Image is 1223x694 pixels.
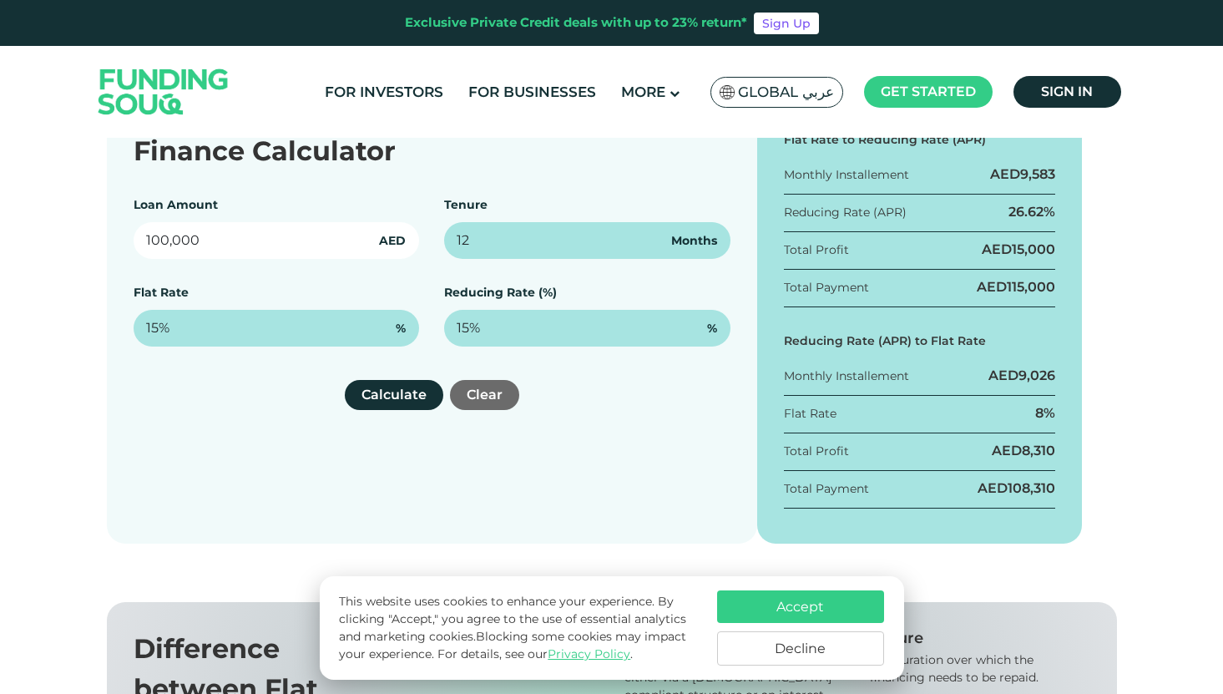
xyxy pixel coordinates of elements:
[717,631,884,666] button: Decline
[720,85,735,99] img: SA Flag
[784,279,869,296] div: Total Payment
[754,13,819,34] a: Sign Up
[707,320,717,337] span: %
[1008,480,1055,496] span: 108,310
[396,320,406,337] span: %
[881,84,976,99] span: Get started
[548,646,630,661] a: Privacy Policy
[671,232,717,250] span: Months
[990,165,1055,184] div: AED
[717,590,884,623] button: Accept
[784,241,849,259] div: Total Profit
[1012,241,1055,257] span: 15,000
[321,79,447,106] a: For Investors
[978,479,1055,498] div: AED
[444,197,488,212] label: Tenure
[621,84,665,100] span: More
[339,593,700,663] p: This website uses cookies to enhance your experience. By clicking "Accept," you agree to the use ...
[1008,203,1055,221] div: 26.62%
[1035,404,1055,423] div: 8%
[134,131,730,171] div: Finance Calculator
[345,380,443,410] button: Calculate
[1022,443,1055,458] span: 8,310
[1013,76,1121,108] a: Sign in
[1018,367,1055,383] span: 9,026
[784,443,849,460] div: Total Profit
[134,197,218,212] label: Loan Amount
[464,79,600,106] a: For Businesses
[977,278,1055,296] div: AED
[82,49,245,134] img: Logo
[437,646,633,661] span: For details, see our .
[784,480,869,498] div: Total Payment
[784,204,907,221] div: Reducing Rate (APR)
[784,166,909,184] div: Monthly Installement
[1020,166,1055,182] span: 9,583
[1007,279,1055,295] span: 115,000
[870,629,1090,647] div: Tenure
[379,232,406,250] span: AED
[784,405,836,423] div: Flat Rate
[870,651,1090,686] div: The duration over which the financing needs to be repaid.
[1041,84,1093,99] span: Sign in
[784,332,1056,350] div: Reducing Rate (APR) to Flat Rate
[450,380,519,410] button: Clear
[988,367,1055,385] div: AED
[405,13,747,33] div: Exclusive Private Credit deals with up to 23% return*
[339,629,686,661] span: Blocking some cookies may impact your experience.
[784,367,909,385] div: Monthly Installement
[738,83,834,102] span: Global عربي
[982,241,1055,259] div: AED
[134,285,189,300] label: Flat Rate
[444,285,557,300] label: Reducing Rate (%)
[992,442,1055,460] div: AED
[784,131,1056,149] div: Flat Rate to Reducing Rate (APR)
